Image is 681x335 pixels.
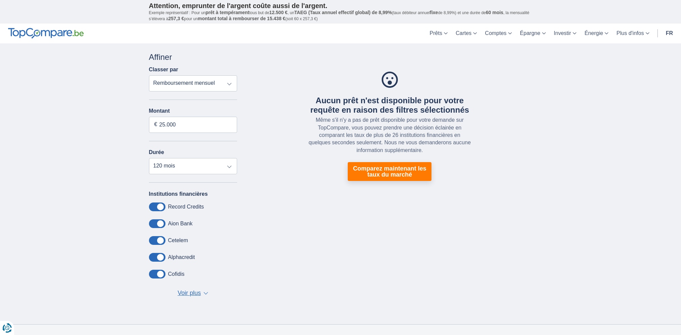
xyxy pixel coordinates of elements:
span: prêt à tempérament [205,10,249,15]
span: 257,3 € [168,16,184,21]
label: Montant [149,108,237,114]
a: Investir [550,24,581,43]
label: Durée [149,149,164,155]
p: Exemple représentatif : Pour un tous but de , un (taux débiteur annuel de 8,99%) et une durée de ... [149,10,532,22]
a: Prêts [426,24,452,43]
a: Énergie [580,24,612,43]
span: fixe [430,10,438,15]
span: ▼ [203,292,208,295]
img: Aucun prêt n'est disponible pour votre requête en raison des filtres sélectionnés [382,72,398,88]
a: Comptes [481,24,516,43]
span: Voir plus [178,289,201,298]
p: Attention, emprunter de l'argent coûte aussi de l'argent. [149,2,532,10]
span: montant total à rembourser de 15.438 € [198,16,286,21]
a: fr [662,24,677,43]
a: Cartes [452,24,481,43]
span: TAEG (Taux annuel effectif global) de 8,99% [294,10,392,15]
img: TopCompare [8,28,84,39]
a: Épargne [516,24,550,43]
label: Institutions financières [149,191,208,197]
button: Voir plus ▼ [176,289,210,298]
label: Record Credits [168,204,204,210]
label: Alphacredit [168,254,195,260]
span: 12.500 € [269,10,288,15]
label: Aion Bank [168,221,193,227]
span: 60 mois [486,10,503,15]
span: € [154,121,157,128]
div: Affiner [149,51,237,63]
a: Comparez maintenant les taux du marché [348,162,431,181]
label: Classer par [149,67,178,73]
a: Plus d'infos [612,24,653,43]
div: Aucun prêt n'est disponible pour votre requête en raison des filtres sélectionnés [308,96,472,115]
div: Même s'il n'y a pas de prêt disponible pour votre demande sur TopCompare, vous pouvez prendre une... [308,116,472,154]
label: Cetelem [168,237,188,244]
label: Cofidis [168,271,185,277]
